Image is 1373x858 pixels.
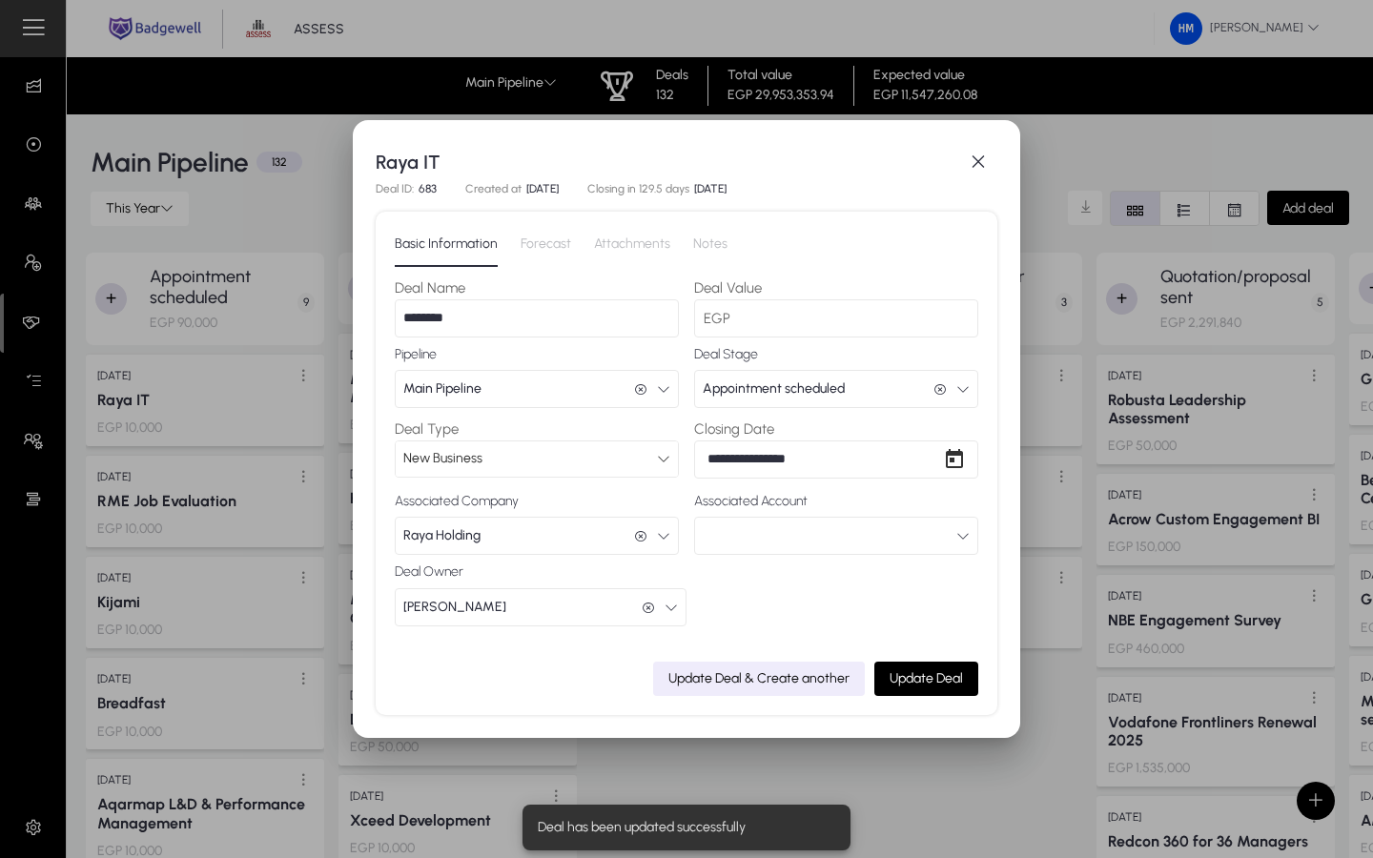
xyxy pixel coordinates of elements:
label: Deal Type [395,420,459,438]
span: Basic Information [395,237,498,251]
span: Main Pipeline [403,370,482,408]
span: Update Deal [890,670,963,686]
p: [DATE] [694,182,727,195]
p: Created at [465,182,522,195]
button: Open calendar [935,440,973,479]
span: Forecast [521,237,571,251]
p: [DATE] [526,182,559,195]
label: Deal Owner [395,564,686,580]
h1: Raya IT [376,147,959,177]
button: Update Deal & Create another [653,662,865,696]
label: Deal Stage [694,347,978,362]
span: Attachments [594,237,670,251]
p: Deal ID: [376,182,414,195]
span: EGP [694,307,735,330]
label: Associated Company [395,494,679,509]
p: Closing in 129.5 days [587,182,689,195]
label: Deal Name [395,279,465,296]
span: Raya Holding [403,517,481,555]
span: [PERSON_NAME] [403,588,506,626]
button: Update Deal [874,662,978,696]
div: Deal has been updated successfully [523,805,843,850]
span: Update Deal & Create another [668,670,850,686]
label: Closing Date [694,420,774,438]
span: Appointment scheduled [703,370,845,408]
label: Deal Value [694,279,762,296]
label: Pipeline [395,347,679,362]
span: New Business [403,450,482,466]
label: Associated Account [694,494,978,509]
span: Notes [693,237,727,251]
p: 683 [419,182,437,195]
